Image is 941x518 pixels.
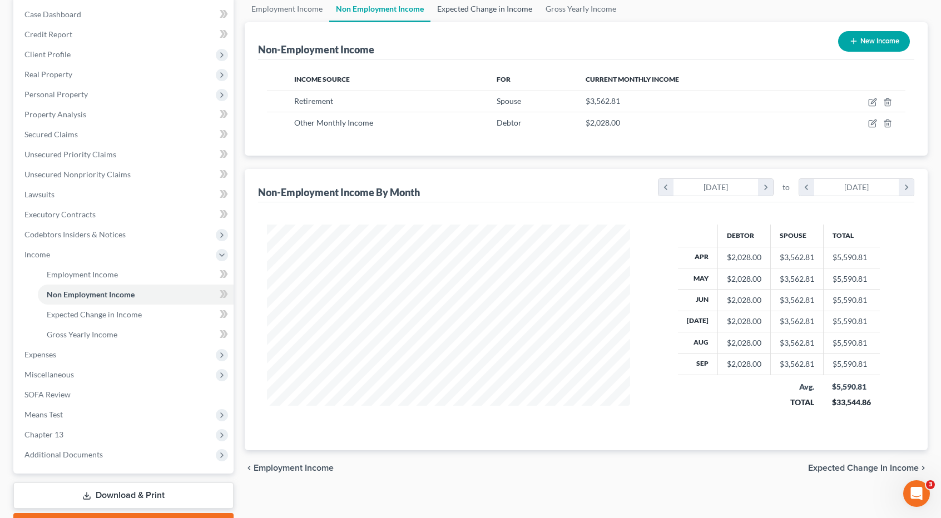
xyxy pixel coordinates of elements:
span: Miscellaneous [24,370,74,379]
div: Avg. [779,381,814,392]
div: $3,562.81 [780,316,814,327]
div: $2,028.00 [727,358,761,370]
span: Expected Change in Income [47,310,142,319]
span: Income [24,250,50,259]
span: Expenses [24,350,56,359]
span: Spouse [497,96,521,106]
a: Case Dashboard [16,4,234,24]
span: Chapter 13 [24,430,63,439]
th: Aug [678,332,718,353]
a: Executory Contracts [16,205,234,225]
th: [DATE] [678,311,718,332]
span: Credit Report [24,29,72,39]
i: chevron_right [758,179,773,196]
div: Non-Employment Income [258,43,374,56]
span: Employment Income [47,270,118,279]
th: Jun [678,290,718,311]
button: chevron_left Employment Income [245,464,334,472]
span: Unsecured Priority Claims [24,150,116,159]
span: 3 [926,480,935,489]
div: $3,562.81 [780,252,814,263]
div: $3,562.81 [780,273,814,285]
span: Means Test [24,410,63,419]
span: $3,562.81 [586,96,620,106]
div: $2,028.00 [727,295,761,306]
a: SOFA Review [16,385,234,405]
span: Current Monthly Income [586,75,679,83]
span: SOFA Review [24,390,71,399]
th: Total [823,225,880,247]
span: Real Property [24,69,72,79]
div: $33,544.86 [832,397,871,408]
span: Debtor [497,118,522,127]
td: $5,590.81 [823,268,880,289]
div: $2,028.00 [727,252,761,263]
div: $3,562.81 [780,295,814,306]
span: to [782,182,790,193]
span: Retirement [294,96,333,106]
i: chevron_left [799,179,814,196]
a: Lawsuits [16,185,234,205]
td: $5,590.81 [823,353,880,375]
a: Download & Print [13,482,234,509]
th: Apr [678,247,718,268]
span: Lawsuits [24,190,55,199]
a: Gross Yearly Income [38,325,234,345]
a: Unsecured Nonpriority Claims [16,165,234,185]
span: Unsecured Nonpriority Claims [24,170,131,179]
span: Gross Yearly Income [47,330,117,339]
div: $5,590.81 [832,381,871,392]
span: Non Employment Income [47,290,135,299]
td: $5,590.81 [823,290,880,311]
td: $5,590.81 [823,332,880,353]
th: Debtor [717,225,770,247]
span: Employment Income [254,464,334,472]
a: Property Analysis [16,104,234,124]
span: Personal Property [24,89,88,99]
span: Property Analysis [24,109,86,119]
div: $2,028.00 [727,316,761,327]
a: Unsecured Priority Claims [16,145,234,165]
span: Other Monthly Income [294,118,373,127]
span: For [497,75,511,83]
span: Additional Documents [24,450,103,459]
span: Executory Contracts [24,210,96,219]
span: Client Profile [24,49,71,59]
span: Case Dashboard [24,9,81,19]
div: TOTAL [779,397,814,408]
a: Credit Report [16,24,234,44]
a: Non Employment Income [38,285,234,305]
span: Income Source [294,75,350,83]
div: $3,562.81 [780,337,814,348]
iframe: Intercom live chat [903,480,930,507]
td: $5,590.81 [823,311,880,332]
div: $2,028.00 [727,273,761,285]
div: $3,562.81 [780,358,814,370]
i: chevron_right [899,179,914,196]
span: Codebtors Insiders & Notices [24,230,126,239]
a: Expected Change in Income [38,305,234,325]
th: Sep [678,353,718,375]
div: $2,028.00 [727,337,761,348]
div: [DATE] [673,179,759,196]
span: Secured Claims [24,129,78,139]
button: New Income [838,31,910,52]
button: Expected Change in Income chevron_right [808,464,928,472]
span: Expected Change in Income [808,464,919,472]
i: chevron_right [919,464,928,472]
div: [DATE] [814,179,899,196]
th: Spouse [770,225,823,247]
span: $2,028.00 [586,118,620,127]
a: Secured Claims [16,124,234,145]
i: chevron_left [658,179,673,196]
div: Non-Employment Income By Month [258,186,420,199]
a: Employment Income [38,265,234,285]
th: May [678,268,718,289]
i: chevron_left [245,464,254,472]
td: $5,590.81 [823,247,880,268]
